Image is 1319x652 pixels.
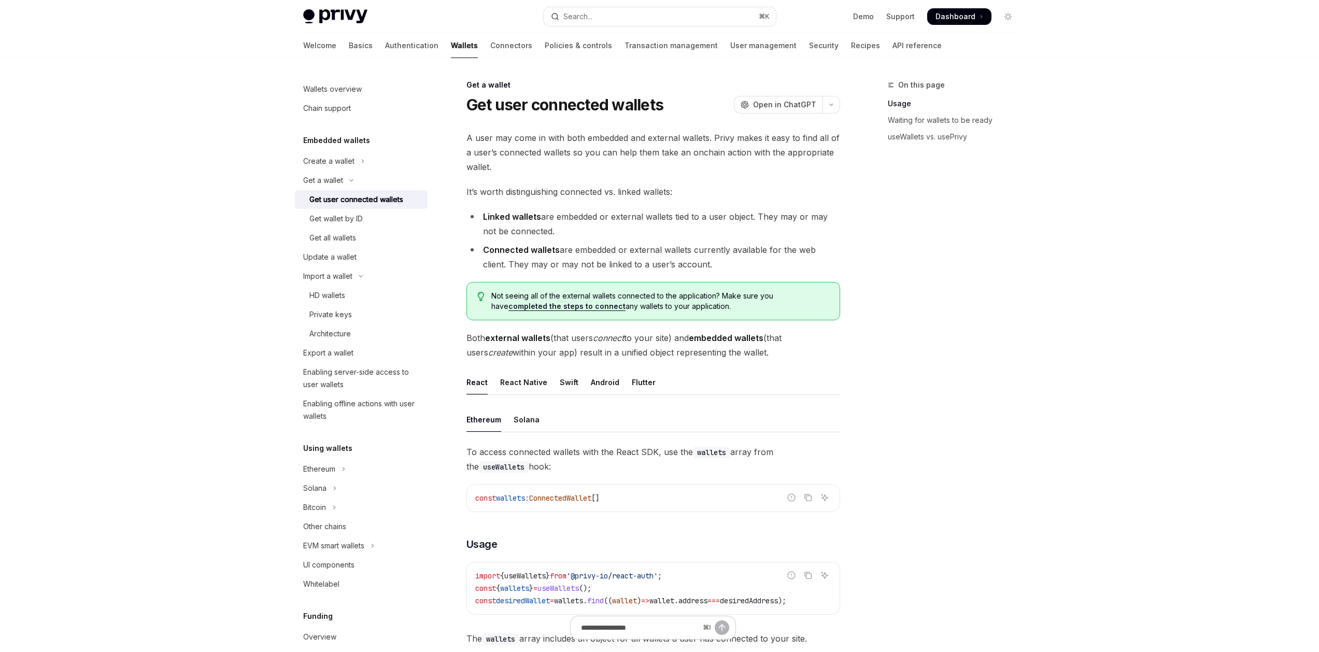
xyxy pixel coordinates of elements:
[303,270,352,282] div: Import a wallet
[818,569,831,582] button: Ask AI
[545,33,612,58] a: Policies & controls
[785,491,798,504] button: Report incorrect code
[625,33,718,58] a: Transaction management
[529,584,533,593] span: }
[550,596,554,605] span: =
[508,302,626,311] a: completed the steps to connect
[587,596,604,605] span: find
[466,185,840,199] span: It’s worth distinguishing connected vs. linked wallets:
[303,251,357,263] div: Update a wallet
[898,79,945,91] span: On this page
[892,33,942,58] a: API reference
[303,102,351,115] div: Chain support
[309,232,356,244] div: Get all wallets
[466,243,840,272] li: are embedded or external wallets currently available for the web client. They may or may not be l...
[475,596,496,605] span: const
[496,584,500,593] span: {
[514,407,540,432] div: Solana
[303,155,354,167] div: Create a wallet
[632,370,656,394] div: Flutter
[303,347,353,359] div: Export a wallet
[612,596,637,605] span: wallet
[295,209,428,228] a: Get wallet by ID
[500,571,504,580] span: {
[303,134,370,147] h5: Embedded wallets
[537,584,579,593] span: useWallets
[479,461,529,473] code: useWallets
[466,95,664,114] h1: Get user connected wallets
[637,596,641,605] span: )
[303,559,354,571] div: UI components
[591,370,619,394] div: Android
[801,491,815,504] button: Copy the contents from the code block
[483,245,560,255] strong: Connected wallets
[491,291,829,311] span: Not seeing all of the external wallets connected to the application? Make sure you have any walle...
[349,33,373,58] a: Basics
[591,493,600,503] span: []
[295,344,428,362] a: Export a wallet
[851,33,880,58] a: Recipes
[490,33,532,58] a: Connectors
[658,571,662,580] span: ;
[483,211,541,222] strong: Linked wallets
[927,8,991,25] a: Dashboard
[295,267,428,286] button: Toggle Import a wallet section
[295,498,428,517] button: Toggle Bitcoin section
[295,575,428,593] a: Whitelabel
[466,131,840,174] span: A user may come in with both embedded and external wallets. Privy makes it easy to find all of a ...
[295,517,428,536] a: Other chains
[309,289,345,302] div: HD wallets
[466,537,498,551] span: Usage
[488,347,513,358] em: create
[853,11,874,22] a: Demo
[303,9,367,24] img: light logo
[303,83,362,95] div: Wallets overview
[466,209,840,238] li: are embedded or external wallets tied to a user object. They may or may not be connected.
[309,193,403,206] div: Get user connected wallets
[579,584,591,593] span: ();
[303,398,421,422] div: Enabling offline actions with user wallets
[485,333,550,343] strong: external wallets
[544,7,776,26] button: Open search
[303,520,346,533] div: Other chains
[649,596,674,605] span: wallet
[554,596,583,605] span: wallets
[466,80,840,90] div: Get a wallet
[504,571,546,580] span: useWallets
[303,442,352,455] h5: Using wallets
[295,229,428,247] a: Get all wallets
[689,333,763,343] strong: embedded wallets
[604,596,612,605] span: ((
[295,536,428,555] button: Toggle EVM smart wallets section
[466,331,840,360] span: Both (that users to your site) and (that users within your app) result in a unified object repres...
[303,366,421,391] div: Enabling server-side access to user wallets
[466,407,501,432] div: Ethereum
[309,212,363,225] div: Get wallet by ID
[734,96,822,114] button: Open in ChatGPT
[785,569,798,582] button: Report incorrect code
[546,571,550,580] span: }
[888,129,1025,145] a: useWallets vs. usePrivy
[295,248,428,266] a: Update a wallet
[533,584,537,593] span: =
[295,171,428,190] button: Toggle Get a wallet section
[801,569,815,582] button: Copy the contents from the code block
[295,152,428,171] button: Toggle Create a wallet section
[295,286,428,305] a: HD wallets
[295,394,428,426] a: Enabling offline actions with user wallets
[295,479,428,498] button: Toggle Solana section
[303,578,339,590] div: Whitelabel
[295,190,428,209] a: Get user connected wallets
[295,99,428,118] a: Chain support
[466,445,840,474] span: To access connected wallets with the React SDK, use the array from the hook:
[693,447,730,458] code: wallets
[496,596,550,605] span: desiredWallet
[309,308,352,321] div: Private keys
[295,628,428,646] a: Overview
[303,174,343,187] div: Get a wallet
[500,370,547,394] div: React Native
[496,493,525,503] span: wallets
[295,324,428,343] a: Architecture
[303,463,335,475] div: Ethereum
[581,616,699,639] input: Ask a question...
